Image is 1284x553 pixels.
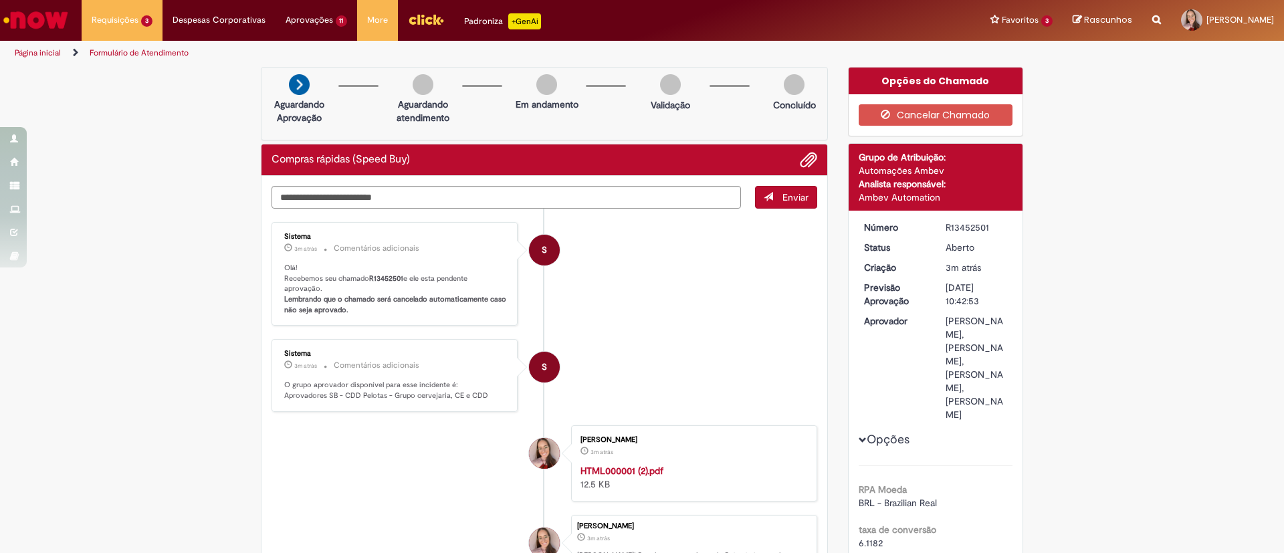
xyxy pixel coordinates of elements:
[755,186,817,209] button: Enviar
[334,360,419,371] small: Comentários adicionais
[1073,14,1132,27] a: Rascunhos
[508,13,541,29] p: +GenAi
[529,438,560,469] div: Eduarda Duz Lira
[859,150,1013,164] div: Grupo de Atribuição:
[336,15,348,27] span: 11
[408,9,444,29] img: click_logo_yellow_360x200.png
[141,15,152,27] span: 3
[294,245,317,253] span: 3m atrás
[1084,13,1132,26] span: Rascunhos
[284,233,507,241] div: Sistema
[1041,15,1053,27] span: 3
[294,362,317,370] time: 27/08/2025 13:43:02
[1002,13,1039,27] span: Favoritos
[580,464,803,491] div: 12.5 KB
[587,534,610,542] span: 3m atrás
[284,380,507,401] p: O grupo aprovador disponível para esse incidente é: Aprovadores SB - CDD Pelotas - Grupo cervejar...
[859,497,937,509] span: BRL - Brazilian Real
[391,98,455,124] p: Aguardando atendimento
[859,483,907,495] b: RPA Moeda
[854,221,936,234] dt: Número
[367,13,388,27] span: More
[92,13,138,27] span: Requisições
[15,47,61,58] a: Página inicial
[784,74,805,95] img: img-circle-grey.png
[529,235,560,265] div: System
[284,294,508,315] b: Lembrando que o chamado será cancelado automaticamente caso não seja aprovado.
[946,281,1008,308] div: [DATE] 10:42:53
[859,104,1013,126] button: Cancelar Chamado
[577,522,810,530] div: [PERSON_NAME]
[859,537,883,549] span: 6.1182
[464,13,541,29] div: Padroniza
[334,243,419,254] small: Comentários adicionais
[946,241,1008,254] div: Aberto
[286,13,333,27] span: Aprovações
[854,261,936,274] dt: Criação
[542,351,547,383] span: S
[591,448,613,456] time: 27/08/2025 13:42:51
[651,98,690,112] p: Validação
[587,534,610,542] time: 27/08/2025 13:42:53
[542,234,547,266] span: S
[284,263,507,316] p: Olá! Recebemos seu chamado e ele esta pendente aprovação.
[369,273,403,284] b: R13452501
[284,350,507,358] div: Sistema
[529,352,560,382] div: System
[580,465,663,477] a: HTML000001 (2).pdf
[580,436,803,444] div: [PERSON_NAME]
[859,164,1013,177] div: Automações Ambev
[516,98,578,111] p: Em andamento
[773,98,816,112] p: Concluído
[289,74,310,95] img: arrow-next.png
[859,524,936,536] b: taxa de conversão
[1,7,70,33] img: ServiceNow
[946,261,1008,274] div: 27/08/2025 13:42:53
[1206,14,1274,25] span: [PERSON_NAME]
[294,362,317,370] span: 3m atrás
[849,68,1023,94] div: Opções do Chamado
[173,13,265,27] span: Despesas Corporativas
[854,241,936,254] dt: Status
[294,245,317,253] time: 27/08/2025 13:43:06
[782,191,809,203] span: Enviar
[946,221,1008,234] div: R13452501
[536,74,557,95] img: img-circle-grey.png
[660,74,681,95] img: img-circle-grey.png
[413,74,433,95] img: img-circle-grey.png
[10,41,846,66] ul: Trilhas de página
[946,314,1008,421] div: [PERSON_NAME], [PERSON_NAME], [PERSON_NAME], [PERSON_NAME]
[854,281,936,308] dt: Previsão Aprovação
[946,261,981,273] span: 3m atrás
[854,314,936,328] dt: Aprovador
[272,186,741,209] textarea: Digite sua mensagem aqui...
[272,154,410,166] h2: Compras rápidas (Speed Buy) Histórico de tíquete
[591,448,613,456] span: 3m atrás
[267,98,332,124] p: Aguardando Aprovação
[90,47,189,58] a: Formulário de Atendimento
[800,151,817,169] button: Adicionar anexos
[859,177,1013,191] div: Analista responsável:
[859,191,1013,204] div: Ambev Automation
